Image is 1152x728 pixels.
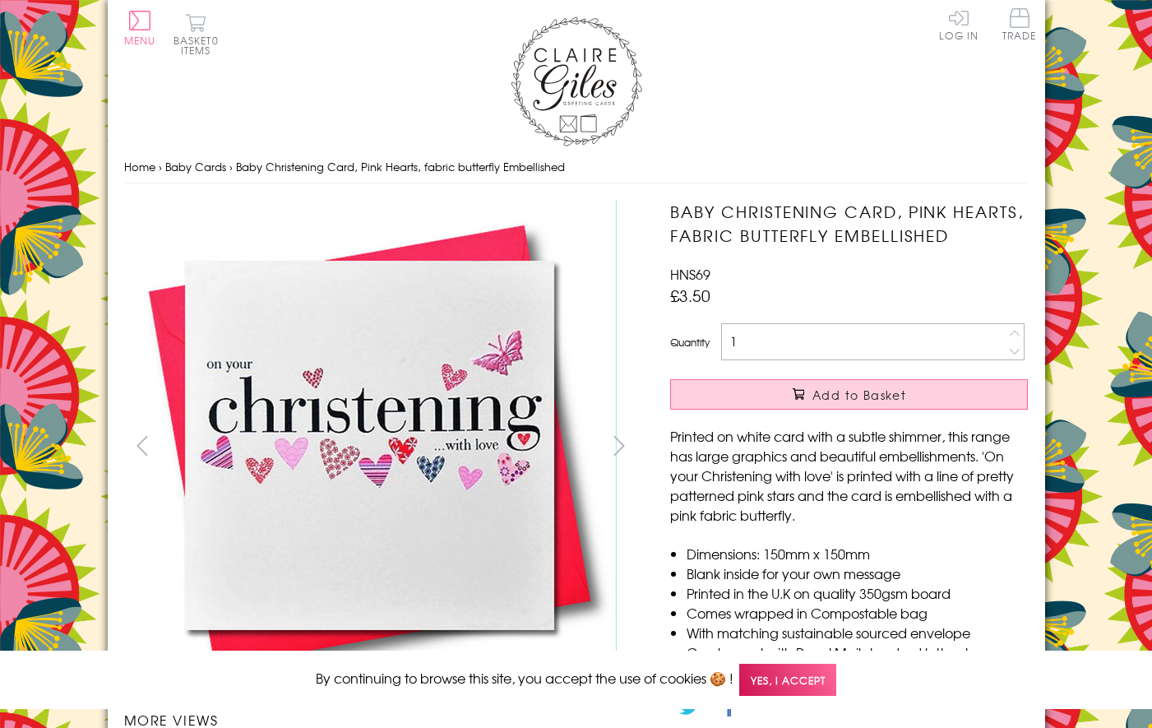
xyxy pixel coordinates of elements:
li: Blank inside for your own message [687,563,1028,583]
li: Can be sent with Royal Mail standard letter stamps [687,642,1028,662]
span: 0 items [181,33,219,58]
label: Quantity [670,335,710,350]
span: £3.50 [670,284,710,307]
a: Baby Cards [165,159,226,174]
button: Basket0 items [173,13,219,55]
li: Dimensions: 150mm x 150mm [687,544,1028,563]
button: Menu [124,11,156,45]
img: Baby Christening Card, Pink Hearts, fabric butterfly Embellished [637,200,1131,693]
a: Home [124,159,155,174]
span: › [229,159,233,174]
nav: breadcrumbs [124,151,1029,184]
h1: Baby Christening Card, Pink Hearts, fabric butterfly Embellished [670,200,1028,248]
span: Yes, I accept [739,664,836,696]
p: Printed on white card with a subtle shimmer, this range has large graphics and beautiful embellis... [670,426,1028,525]
span: HNS69 [670,264,710,284]
span: Add to Basket [812,387,906,403]
button: Add to Basket [670,379,1028,410]
img: Baby Christening Card, Pink Hearts, fabric butterfly Embellished [123,200,617,693]
li: Printed in the U.K on quality 350gsm board [687,583,1028,603]
span: Menu [124,33,156,48]
a: Log In [939,8,979,40]
span: › [159,159,162,174]
button: next [600,427,637,464]
img: Claire Giles Greetings Cards [511,16,642,146]
li: Comes wrapped in Compostable bag [687,603,1028,623]
span: Trade [1002,8,1037,40]
li: With matching sustainable sourced envelope [687,623,1028,642]
span: Baby Christening Card, Pink Hearts, fabric butterfly Embellished [236,159,565,174]
button: prev [124,427,161,464]
a: Trade [1002,8,1037,44]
